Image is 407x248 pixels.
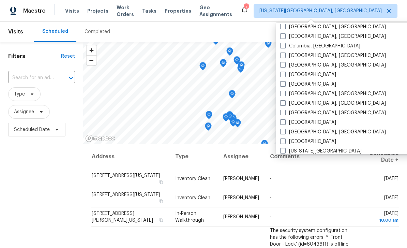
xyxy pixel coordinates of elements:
[238,61,245,72] div: Map marker
[237,64,244,75] div: Map marker
[91,144,170,169] th: Address
[170,144,218,169] th: Type
[206,111,212,121] div: Map marker
[175,176,210,181] span: Inventory Clean
[280,90,386,97] label: [GEOGRAPHIC_DATA], [GEOGRAPHIC_DATA]
[384,176,398,181] span: [DATE]
[280,110,386,116] label: [GEOGRAPHIC_DATA], [GEOGRAPHIC_DATA]
[226,47,233,58] div: Map marker
[92,173,160,178] span: [STREET_ADDRESS][US_STATE]
[87,56,96,65] span: Zoom out
[158,217,164,223] button: Copy Address
[280,148,362,155] label: [US_STATE][GEOGRAPHIC_DATA]
[165,8,191,14] span: Properties
[233,56,240,67] div: Map marker
[158,198,164,204] button: Copy Address
[87,55,96,65] button: Zoom out
[280,52,386,59] label: [GEOGRAPHIC_DATA], [GEOGRAPHIC_DATA]
[231,117,238,128] div: Map marker
[87,45,96,55] button: Zoom in
[280,71,336,78] label: [GEOGRAPHIC_DATA]
[42,28,68,35] div: Scheduled
[280,81,336,88] label: [GEOGRAPHIC_DATA]
[199,62,206,73] div: Map marker
[261,140,268,150] div: Map marker
[85,134,115,142] a: Mapbox homepage
[280,119,336,126] label: [GEOGRAPHIC_DATA]
[158,179,164,185] button: Copy Address
[142,9,156,13] span: Tasks
[270,176,272,181] span: -
[265,144,357,169] th: Comments
[280,100,386,107] label: [GEOGRAPHIC_DATA], [GEOGRAPHIC_DATA]
[117,4,134,18] span: Work Orders
[280,129,386,135] label: [GEOGRAPHIC_DATA], [GEOGRAPHIC_DATA]
[92,192,160,197] span: [STREET_ADDRESS][US_STATE]
[223,176,259,181] span: [PERSON_NAME]
[270,215,272,219] span: -
[230,114,237,125] div: Map marker
[226,111,233,122] div: Map marker
[229,90,236,101] div: Map marker
[265,40,272,50] div: Map marker
[280,62,386,69] label: [GEOGRAPHIC_DATA], [GEOGRAPHIC_DATA]
[92,211,153,223] span: [STREET_ADDRESS][PERSON_NAME][US_STATE]
[87,8,108,14] span: Projects
[230,118,237,129] div: Map marker
[223,195,259,200] span: [PERSON_NAME]
[362,211,398,224] span: [DATE]
[280,24,386,30] label: [GEOGRAPHIC_DATA], [GEOGRAPHIC_DATA]
[14,108,34,115] span: Assignee
[8,53,61,60] h1: Filters
[357,144,399,169] th: Scheduled Date ↑
[8,73,56,83] input: Search for an address...
[362,217,398,224] div: 10:00 am
[8,24,23,39] span: Visits
[220,59,227,70] div: Map marker
[234,119,241,130] div: Map marker
[85,28,110,35] div: Completed
[223,215,259,219] span: [PERSON_NAME]
[83,42,388,144] canvas: Map
[384,195,398,200] span: [DATE]
[66,73,76,83] button: Open
[175,195,210,200] span: Inventory Clean
[14,126,50,133] span: Scheduled Date
[65,8,79,14] span: Visits
[223,113,229,124] div: Map marker
[227,113,233,123] div: Map marker
[218,144,265,169] th: Assignee
[23,8,46,14] span: Maestro
[199,4,232,18] span: Geo Assignments
[280,43,360,49] label: Columbia, [GEOGRAPHIC_DATA]
[175,211,204,223] span: In-Person Walkthrough
[259,8,382,14] span: [US_STATE][GEOGRAPHIC_DATA], [GEOGRAPHIC_DATA]
[14,91,25,98] span: Type
[280,33,386,40] label: [GEOGRAPHIC_DATA], [GEOGRAPHIC_DATA]
[205,122,212,133] div: Map marker
[244,4,248,11] div: 7
[270,195,272,200] span: -
[280,138,336,145] label: [GEOGRAPHIC_DATA]
[61,53,75,60] div: Reset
